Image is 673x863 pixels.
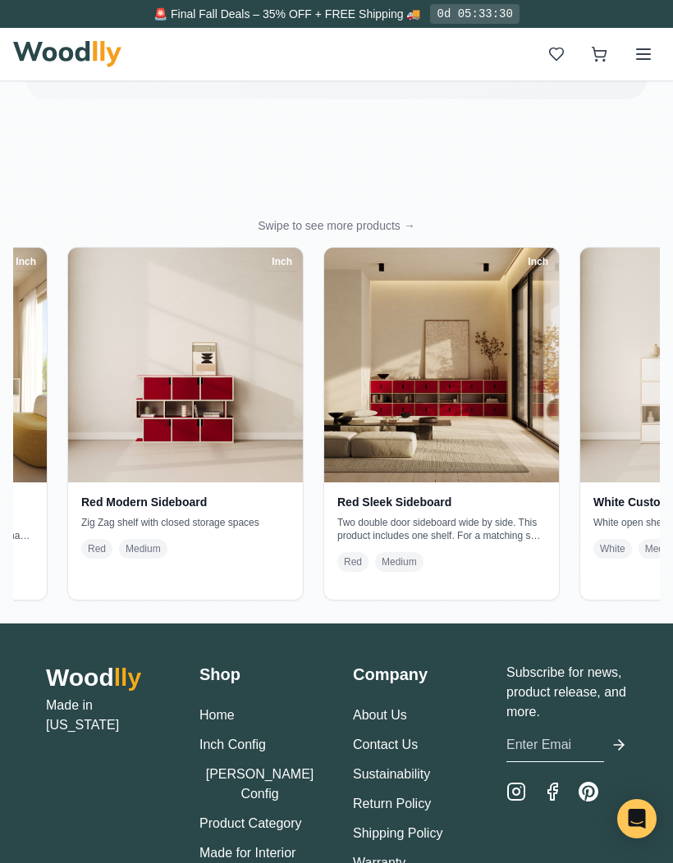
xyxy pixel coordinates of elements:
button: Show Dimensions [16,446,49,479]
span: lly [114,664,141,691]
p: Made in [US_STATE] [46,696,167,735]
a: Home [199,708,235,722]
img: Red Sleek Sideboard [324,248,559,482]
span: Width [123,514,157,531]
h2: Wood [46,663,167,692]
a: About Us [353,708,407,722]
button: View Gallery [16,364,49,397]
img: Woodlly [13,41,121,67]
button: Inch Config [199,735,266,755]
h3: Shop [199,663,320,686]
span: Free shipping included [249,28,320,44]
span: Red [337,552,369,572]
p: Subscribe for news, product release, and more. [506,663,627,722]
a: Instagram [506,782,526,801]
button: [PERSON_NAME] Config [199,765,320,804]
span: 56 " [351,514,378,531]
div: Inch [264,253,300,271]
div: Width [123,495,378,510]
div: Inch [8,253,43,271]
button: Toggle price visibility [30,23,56,49]
a: Facebook [543,782,562,801]
h4: Red Sleek Sideboard [337,495,546,510]
img: Red Modern Sideboard [68,248,303,482]
span: Height [420,514,458,531]
button: Open All Doors and Drawers [16,405,49,438]
a: Sustainability [353,767,430,781]
a: Product Category [199,816,302,830]
img: Gallery [17,364,48,397]
p: Zig Zag shelf with closed storage spaces [81,516,290,529]
p: Two double door sideboard wide by side. This product includes one shelf. For a matching set as sh... [337,516,546,542]
span: Red [81,539,112,559]
div: Open Intercom Messenger [617,799,657,838]
a: Contact Us [353,737,418,751]
span: Medium [119,539,167,559]
span: 🚨 Final Fall Deals – 35% OFF + FREE Shipping 🚚 [153,7,420,21]
h4: Red Modern Sideboard [81,495,290,510]
a: Return Policy [353,797,431,810]
a: Shipping Policy [353,826,442,840]
span: White [593,539,632,559]
div: Inch [520,253,556,271]
p: Swipe to see more products → [13,217,660,234]
div: 0d 05:33:30 [430,4,519,24]
a: Pinterest [579,782,598,801]
span: Medium [375,552,423,572]
h3: Company [353,663,474,686]
input: Enter Email [506,728,604,762]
